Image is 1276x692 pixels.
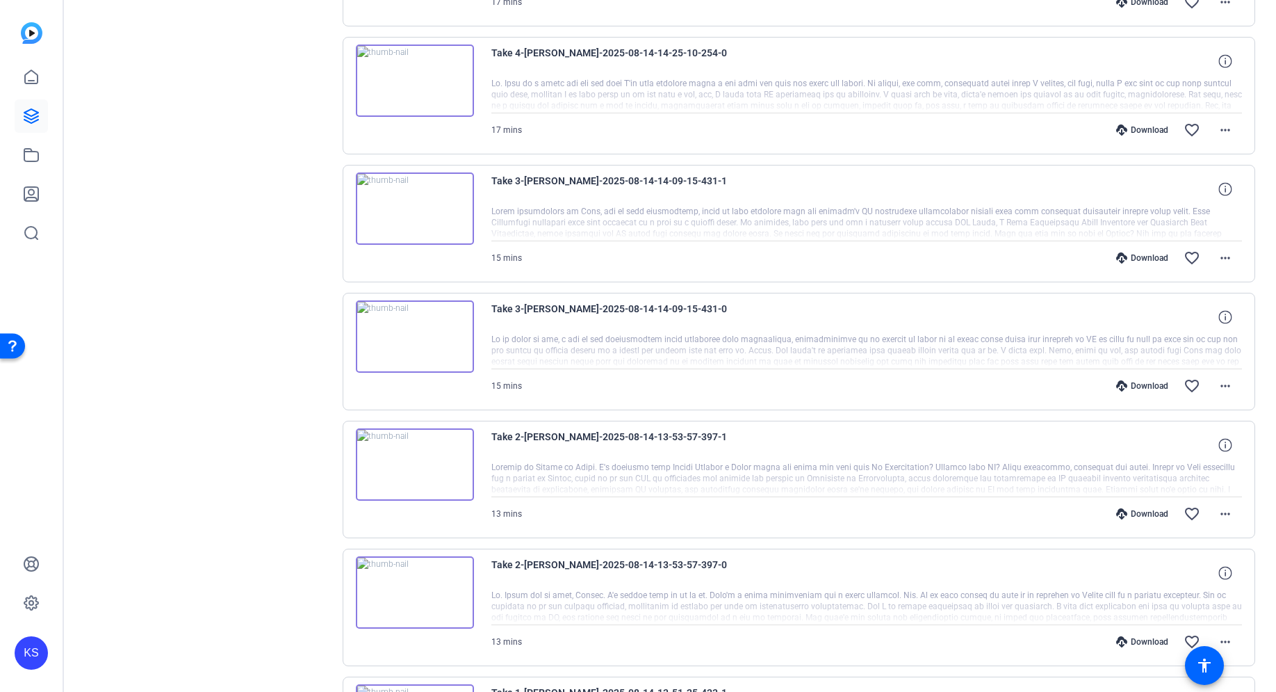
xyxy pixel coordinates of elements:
[491,45,749,78] span: Take 4-[PERSON_NAME]-2025-08-14-14-25-10-254-0
[356,45,474,117] img: thumb-nail
[1184,506,1200,522] mat-icon: favorite_border
[491,172,749,206] span: Take 3-[PERSON_NAME]-2025-08-14-14-09-15-431-1
[1196,657,1213,674] mat-icon: accessibility
[1217,506,1234,522] mat-icon: more_horiz
[491,125,522,135] span: 17 mins
[1109,508,1175,520] div: Download
[1109,252,1175,264] div: Download
[356,300,474,373] img: thumb-nail
[356,172,474,245] img: thumb-nail
[491,253,522,263] span: 15 mins
[491,509,522,519] span: 13 mins
[356,428,474,501] img: thumb-nail
[491,428,749,462] span: Take 2-[PERSON_NAME]-2025-08-14-13-53-57-397-1
[356,556,474,629] img: thumb-nail
[1184,378,1200,394] mat-icon: favorite_border
[491,637,522,647] span: 13 mins
[1217,250,1234,266] mat-icon: more_horiz
[1184,634,1200,650] mat-icon: favorite_border
[1217,378,1234,394] mat-icon: more_horiz
[491,300,749,334] span: Take 3-[PERSON_NAME]-2025-08-14-14-09-15-431-0
[1184,122,1200,138] mat-icon: favorite_border
[491,556,749,590] span: Take 2-[PERSON_NAME]-2025-08-14-13-53-57-397-0
[1109,636,1175,647] div: Download
[15,636,48,670] div: KS
[21,22,42,44] img: blue-gradient.svg
[1184,250,1200,266] mat-icon: favorite_border
[1217,634,1234,650] mat-icon: more_horiz
[1109,124,1175,136] div: Download
[1109,380,1175,392] div: Download
[1217,122,1234,138] mat-icon: more_horiz
[491,381,522,391] span: 15 mins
